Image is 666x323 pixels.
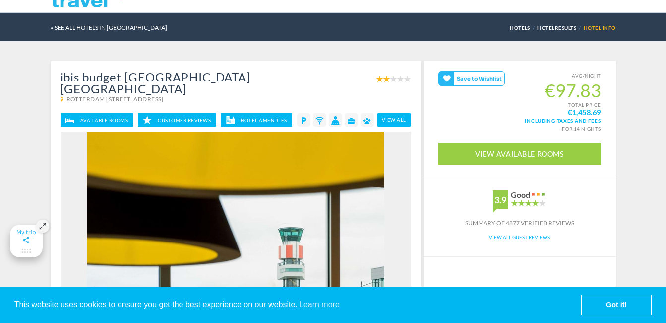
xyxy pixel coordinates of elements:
[510,25,533,31] a: Hotels
[138,113,216,127] a: Customer Reviews
[438,80,601,101] span: €97.83
[438,71,505,86] gamitee-button: Get your friends' opinions
[568,109,601,116] strong: €1,458.69
[582,295,651,315] a: dismiss cookie message
[377,113,411,127] a: view all
[221,113,292,127] a: Hotel Amenities
[537,25,579,31] a: HotelResults
[438,71,601,80] small: AVG/NIGHT
[51,24,167,31] a: « SEE ALL HOTELS IN [GEOGRAPHIC_DATA]
[66,95,164,103] span: Rotterdam [STREET_ADDRESS]
[61,71,376,95] h1: ibis budget [GEOGRAPHIC_DATA] [GEOGRAPHIC_DATA]
[511,190,530,199] div: Good
[61,113,133,127] a: Available Rooms
[438,124,601,133] div: for 14 nights
[584,19,616,37] li: Hotel Info
[10,225,43,257] gamitee-floater-minimize-handle: Maximize
[489,234,550,240] a: View All Guest Reviews
[493,190,508,209] div: 3.9
[14,297,581,312] span: This website uses cookies to ensure you get the best experience on our website.
[424,219,616,228] div: Summary of 4877 verified reviews
[438,143,601,165] a: View Available Rooms
[438,116,601,124] span: Including taxes and fees
[298,297,341,312] a: learn more about cookies
[438,101,601,116] small: TOTAL PRICE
